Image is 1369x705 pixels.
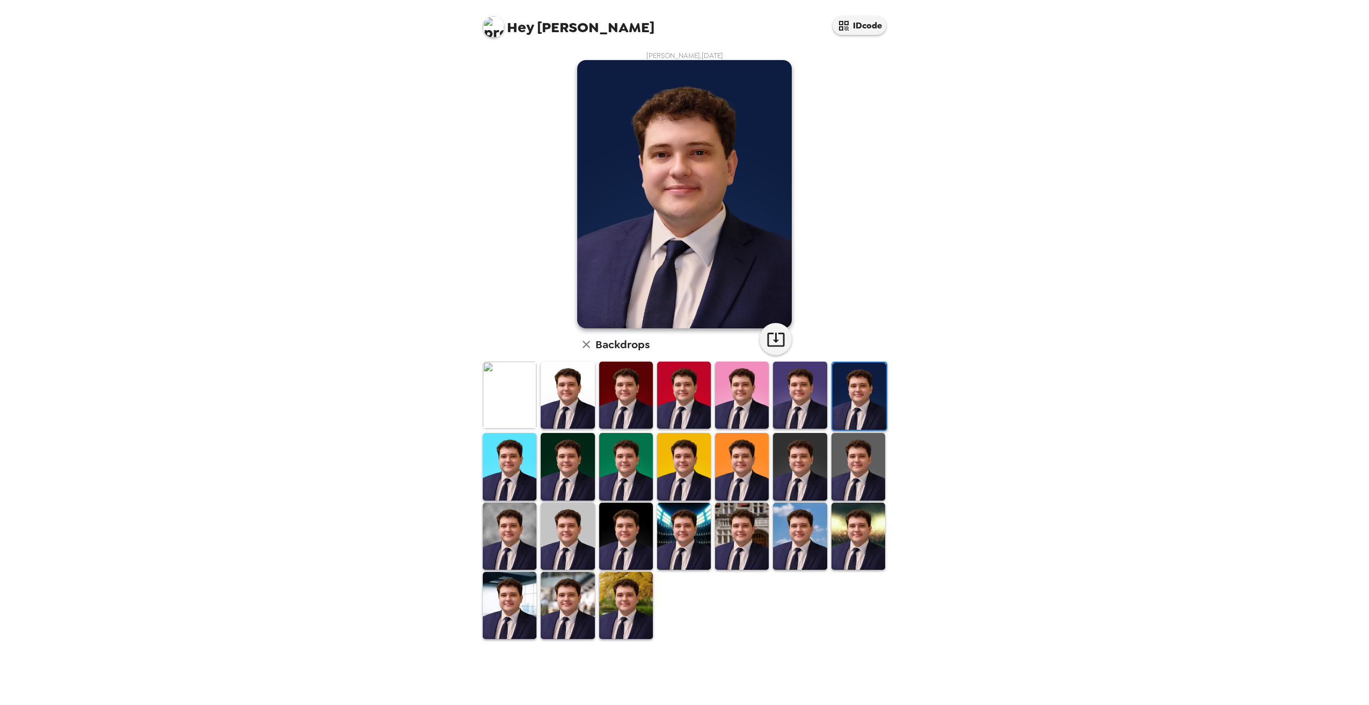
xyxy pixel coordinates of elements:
span: Hey [507,18,534,37]
img: user [577,60,792,328]
span: [PERSON_NAME] [483,11,654,35]
h6: Backdrops [595,336,650,353]
img: profile pic [483,16,504,38]
img: Original [483,362,536,429]
button: IDcode [833,16,886,35]
span: [PERSON_NAME] , [DATE] [646,51,723,60]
